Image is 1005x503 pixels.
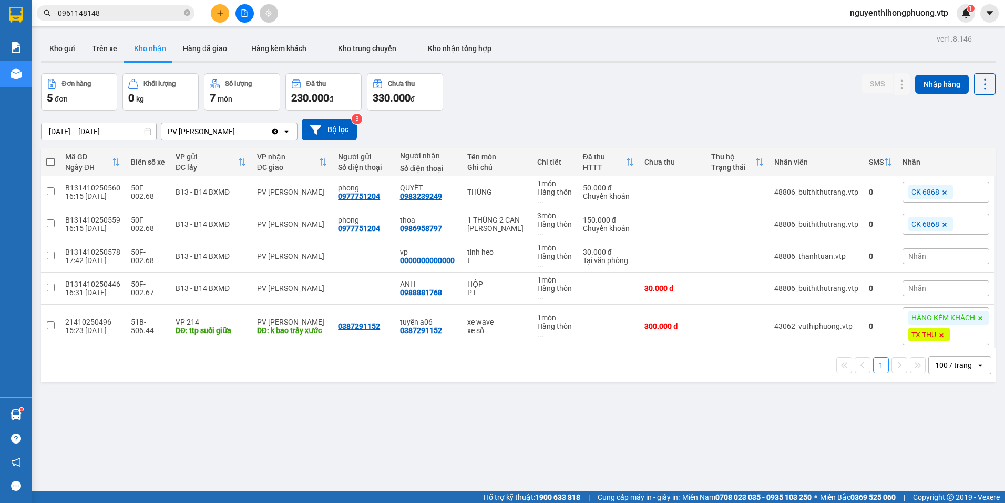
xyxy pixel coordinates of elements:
[131,216,165,233] div: 50F-002.68
[869,322,892,330] div: 0
[176,163,238,172] div: ĐC lấy
[537,330,543,339] span: ...
[11,409,22,420] img: warehouse-icon
[774,220,858,228] div: 48806_buithithutrang.vtp
[338,184,389,192] div: phong
[285,73,362,111] button: Đã thu230.000đ
[583,184,634,192] div: 50.000 đ
[484,491,580,503] span: Hỗ trợ kỹ thuật:
[903,158,989,166] div: Nhãn
[980,4,999,23] button: caret-down
[467,248,527,256] div: tinh heo
[265,9,272,17] span: aim
[706,148,769,176] th: Toggle SortBy
[400,184,457,192] div: QUYẾT
[225,80,252,87] div: Số lượng
[65,248,120,256] div: B131410250578
[467,256,527,265] div: t
[65,288,120,297] div: 16:31 [DATE]
[176,220,247,228] div: B13 - B14 BXMĐ
[338,163,389,172] div: Số điện thoại
[367,73,443,111] button: Chưa thu330.000đ
[537,196,543,205] span: ...
[578,148,639,176] th: Toggle SortBy
[467,216,527,224] div: 1 THÙNG 2 CAN
[537,314,572,322] div: 1 món
[947,494,954,501] span: copyright
[537,322,572,339] div: Hàng thông thường
[122,73,199,111] button: Khối lượng0kg
[11,68,22,79] img: warehouse-icon
[400,318,457,326] div: tuyền a06
[583,163,625,172] div: HTTT
[338,153,389,161] div: Người gửi
[168,126,235,137] div: PV [PERSON_NAME]
[58,7,182,19] input: Tìm tên, số ĐT hoặc mã đơn
[176,188,247,196] div: B13 - B14 BXMĐ
[644,322,701,330] div: 300.000 đ
[257,284,328,293] div: PV [PERSON_NAME]
[869,284,892,293] div: 0
[644,284,701,293] div: 30.000 đ
[218,95,232,103] span: món
[65,280,120,288] div: B131410250446
[241,9,248,17] span: file-add
[257,188,328,196] div: PV [PERSON_NAME]
[175,36,235,61] button: Hàng đã giao
[911,330,936,339] span: TX THU
[850,493,896,501] strong: 0369 525 060
[257,252,328,260] div: PV [PERSON_NAME]
[583,216,634,224] div: 150.000 đ
[235,4,254,23] button: file-add
[65,216,120,224] div: B131410250559
[467,318,527,326] div: xe wave
[291,92,329,104] span: 230.000
[864,148,897,176] th: Toggle SortBy
[400,224,442,233] div: 0986958797
[176,153,238,161] div: VP gửi
[400,164,457,173] div: Số điện thoại
[908,252,926,260] span: Nhãn
[598,491,680,503] span: Cung cấp máy in - giấy in:
[428,44,491,53] span: Kho nhận tổng hợp
[236,126,237,137] input: Selected PV Nam Đong.
[55,95,68,103] span: đơn
[908,284,926,293] span: Nhãn
[935,360,972,370] div: 100 / trang
[338,224,380,233] div: 0977751204
[338,216,389,224] div: phong
[128,92,134,104] span: 0
[251,44,306,53] span: Hàng kèm khách
[65,184,120,192] div: B131410250560
[715,493,812,501] strong: 0708 023 035 - 0935 103 250
[306,80,326,87] div: Đã thu
[60,148,126,176] th: Toggle SortBy
[11,457,21,467] span: notification
[535,493,580,501] strong: 1900 633 818
[352,114,362,124] sup: 3
[583,248,634,256] div: 30.000 đ
[131,318,165,335] div: 51B-506.44
[217,9,224,17] span: plus
[537,284,572,301] div: Hàng thông thường
[329,95,333,103] span: đ
[711,153,755,161] div: Thu hộ
[537,293,543,301] span: ...
[9,7,23,23] img: logo-vxr
[467,280,527,288] div: HỘP
[985,8,994,18] span: caret-down
[682,491,812,503] span: Miền Nam
[62,80,91,87] div: Đơn hàng
[644,158,701,166] div: Chưa thu
[400,326,442,335] div: 0387291152
[271,127,279,136] svg: Clear value
[467,288,527,297] div: PT
[136,95,144,103] span: kg
[42,123,156,140] input: Select a date range.
[869,158,884,166] div: SMS
[252,148,333,176] th: Toggle SortBy
[467,326,527,335] div: xe số
[862,74,893,93] button: SMS
[873,357,889,373] button: 1
[211,4,229,23] button: plus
